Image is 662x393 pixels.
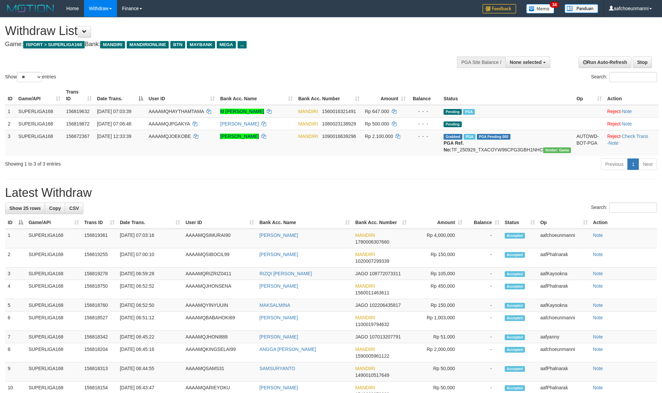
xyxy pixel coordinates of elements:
[355,233,375,238] span: MANDIRI
[5,331,26,343] td: 7
[409,343,465,362] td: Rp 2,000,000
[622,134,648,139] a: Check Trans
[82,299,117,312] td: 156818760
[259,366,295,371] a: SAMSURYANTO
[127,41,169,48] span: MANDIRIONLINE
[49,206,61,211] span: Copy
[26,362,82,382] td: SUPERLIGA168
[353,216,409,229] th: Bank Acc. Number: activate to sort column ascending
[82,280,117,299] td: 156818750
[183,229,257,248] td: AAAAMQSIMURAI90
[322,134,356,139] span: Copy 1090016639296 to clipboard
[465,343,502,362] td: -
[259,385,298,390] a: [PERSON_NAME]
[5,158,271,167] div: Showing 1 to 3 of 3 entries
[538,362,590,382] td: aafPhalnarak
[5,280,26,299] td: 4
[149,109,204,114] span: AAAAMQHAYTHAMTAMA
[505,347,525,353] span: Accepted
[465,331,502,343] td: -
[259,334,298,340] a: [PERSON_NAME]
[633,57,652,68] a: Stop
[259,347,316,352] a: ANGGA [PERSON_NAME]
[26,229,82,248] td: SUPERLIGA168
[365,134,393,139] span: Rp 2.100.000
[295,86,362,105] th: Bank Acc. Number: activate to sort column ascending
[369,334,401,340] span: Copy 107013207791 to clipboard
[183,343,257,362] td: AAAAMQKINGSELAI99
[82,248,117,267] td: 156819255
[183,248,257,267] td: AAAAMQSIBOCIL99
[590,216,657,229] th: Action
[457,57,505,68] div: PGA Site Balance /
[609,140,619,146] a: Note
[117,343,183,362] td: [DATE] 06:45:16
[66,121,89,127] span: 156819872
[409,362,465,382] td: Rp 50,000
[259,283,298,289] a: [PERSON_NAME]
[97,134,131,139] span: [DATE] 12:33:39
[97,109,131,114] span: [DATE] 07:03:39
[26,216,82,229] th: Game/API: activate to sort column ascending
[82,343,117,362] td: 156818204
[259,302,290,308] a: MAKSALMINA
[117,299,183,312] td: [DATE] 06:52:50
[97,121,131,127] span: [DATE] 07:06:46
[63,86,94,105] th: Trans ID: activate to sort column ascending
[579,57,631,68] a: Run Auto-Refresh
[463,109,475,115] span: Marked by aafnonsreyleab
[100,41,125,48] span: MANDIRI
[5,105,16,118] td: 1
[574,130,605,156] td: AUTOWD-BOT-PGA
[502,216,538,229] th: Status: activate to sort column ascending
[183,331,257,343] td: AAAAMQJHONI888
[607,121,621,127] a: Reject
[505,303,525,309] span: Accepted
[505,271,525,277] span: Accepted
[217,41,236,48] span: MEGA
[441,86,574,105] th: Status
[117,312,183,331] td: [DATE] 06:51:12
[355,366,375,371] span: MANDIRI
[298,134,318,139] span: MANDIRI
[183,362,257,382] td: AAAAMQSAMS31
[26,267,82,280] td: SUPERLIGA168
[607,134,621,139] a: Reject
[355,347,375,352] span: MANDIRI
[605,86,659,105] th: Action
[5,343,26,362] td: 8
[441,130,574,156] td: TF_250929_TXACOYW96CPG3GBH1NHC
[183,280,257,299] td: AAAAMQJHONSENA
[117,216,183,229] th: Date Trans.: activate to sort column ascending
[5,299,26,312] td: 5
[26,248,82,267] td: SUPERLIGA168
[5,3,56,13] img: MOTION_logo.png
[149,121,190,127] span: AAAAMQJPGAKYA
[409,248,465,267] td: Rp 150,000
[538,216,590,229] th: Op: activate to sort column ascending
[477,134,510,140] span: PGA Pending
[444,140,464,152] b: PGA Ref. No:
[187,41,215,48] span: MAYBANK
[444,109,462,115] span: Pending
[217,86,295,105] th: Bank Acc. Name: activate to sort column ascending
[26,312,82,331] td: SUPERLIGA168
[5,24,435,38] h1: Withdraw List
[355,334,368,340] span: JAGO
[408,86,441,105] th: Balance
[298,109,318,114] span: MANDIRI
[5,117,16,130] td: 2
[355,239,389,245] span: Copy 1780006307660 to clipboard
[593,271,603,276] a: Note
[593,347,603,352] a: Note
[622,109,632,114] a: Note
[117,248,183,267] td: [DATE] 07:00:10
[465,216,502,229] th: Balance: activate to sort column ascending
[355,283,375,289] span: MANDIRI
[117,229,183,248] td: [DATE] 07:03:16
[322,109,356,114] span: Copy 1560016321491 to clipboard
[5,216,26,229] th: ID: activate to sort column descending
[355,385,375,390] span: MANDIRI
[543,147,571,153] span: Vendor URL: https://trx31.1velocity.biz
[411,133,438,140] div: - - -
